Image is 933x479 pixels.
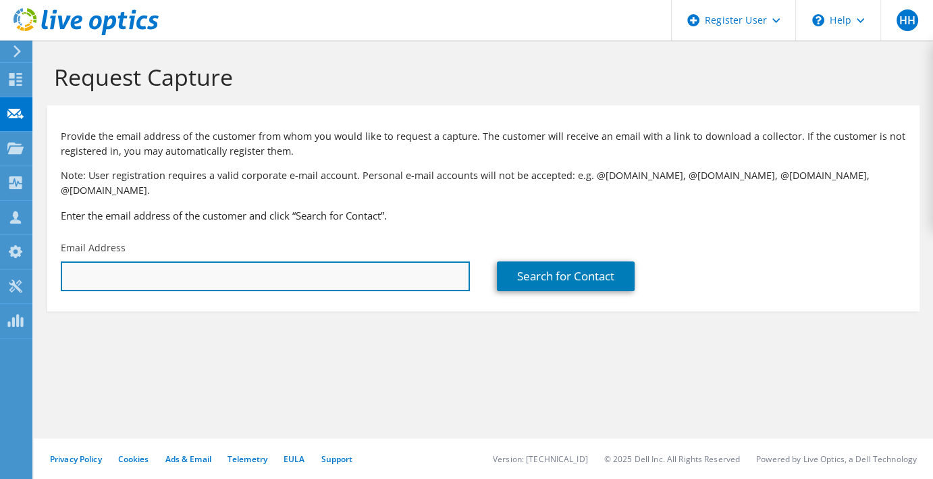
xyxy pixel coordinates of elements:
[812,14,824,26] svg: \n
[497,261,635,291] a: Search for Contact
[493,453,588,465] li: Version: [TECHNICAL_ID]
[61,168,906,198] p: Note: User registration requires a valid corporate e-mail account. Personal e-mail accounts will ...
[61,129,906,159] p: Provide the email address of the customer from whom you would like to request a capture. The cust...
[61,241,126,255] label: Email Address
[61,208,906,223] h3: Enter the email address of the customer and click “Search for Contact”.
[54,63,906,91] h1: Request Capture
[118,453,149,465] a: Cookies
[321,453,352,465] a: Support
[284,453,304,465] a: EULA
[604,453,740,465] li: © 2025 Dell Inc. All Rights Reserved
[228,453,267,465] a: Telemetry
[165,453,211,465] a: Ads & Email
[50,453,102,465] a: Privacy Policy
[897,9,918,31] span: HH
[756,453,917,465] li: Powered by Live Optics, a Dell Technology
